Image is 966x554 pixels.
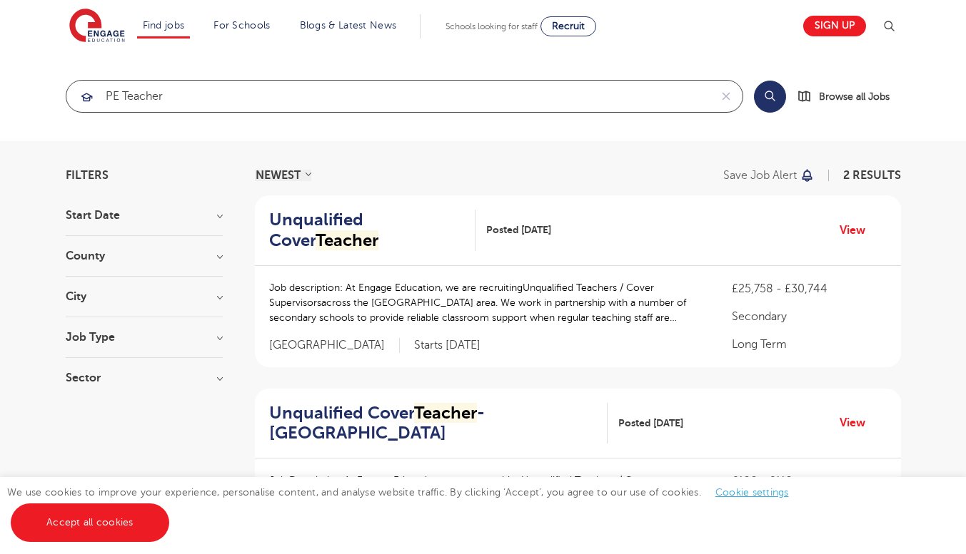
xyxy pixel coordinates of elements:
span: Posted [DATE] [618,416,683,431]
a: Sign up [803,16,866,36]
span: Recruit [552,21,585,31]
h3: City [66,291,223,302]
span: Browse all Jobs [819,88,890,105]
p: Starts [DATE] [414,338,481,353]
h3: Job Type [66,332,223,343]
p: Job Description At Engage Education, we are recruitingUnqualified Teachers / Cover Supervisorsacr... [269,473,704,518]
span: We use cookies to improve your experience, personalise content, and analyse website traffic. By c... [7,487,803,528]
h3: Sector [66,372,223,384]
input: Submit [66,81,710,112]
p: £25,758 - £30,744 [732,280,886,297]
span: Filters [66,170,109,181]
p: Save job alert [723,170,797,181]
p: Secondary [732,308,886,325]
a: Browse all Jobs [798,88,901,105]
a: For Schools [213,20,270,31]
div: Submit [66,80,743,113]
img: Engage Education [69,9,125,44]
h2: Unqualified Cover [269,210,464,251]
button: Search [754,81,786,113]
span: [GEOGRAPHIC_DATA] [269,338,400,353]
h2: Unqualified Cover - [GEOGRAPHIC_DATA] [269,403,597,444]
a: View [840,221,876,240]
button: Clear [710,81,743,112]
p: Long Term [732,336,886,353]
a: Cookie settings [715,487,789,498]
button: Save job alert [723,170,815,181]
span: Posted [DATE] [486,222,551,237]
a: Accept all cookies [11,503,169,542]
a: Unqualified CoverTeacher- [GEOGRAPHIC_DATA] [269,403,608,444]
mark: Teacher [414,403,477,423]
a: Blogs & Latest News [300,20,397,31]
a: Recruit [540,16,596,36]
mark: Teacher [316,230,378,250]
p: £100 - £110 [732,473,886,490]
a: View [840,414,876,432]
a: Unqualified CoverTeacher [269,210,476,251]
a: Find jobs [143,20,185,31]
span: 2 RESULTS [843,169,901,182]
span: Schools looking for staff [446,21,538,31]
p: Job description: At Engage Education, we are recruitingUnqualified Teachers / Cover Supervisorsac... [269,280,704,325]
h3: Start Date [66,210,223,221]
h3: County [66,250,223,262]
